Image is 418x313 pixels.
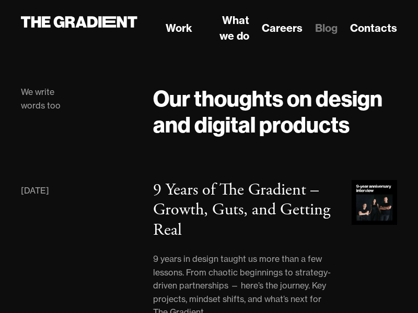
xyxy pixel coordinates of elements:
[166,20,192,36] a: Work
[262,20,303,36] a: Careers
[350,20,397,36] a: Contacts
[153,86,397,138] h1: Our thoughts on design and digital products
[153,179,330,240] h3: 9 Years of The Gradient – Growth, Guts, and Getting Real
[315,20,338,36] a: Blog
[205,13,249,44] a: What we do
[21,184,49,198] div: [DATE]
[21,86,132,112] div: We write words too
